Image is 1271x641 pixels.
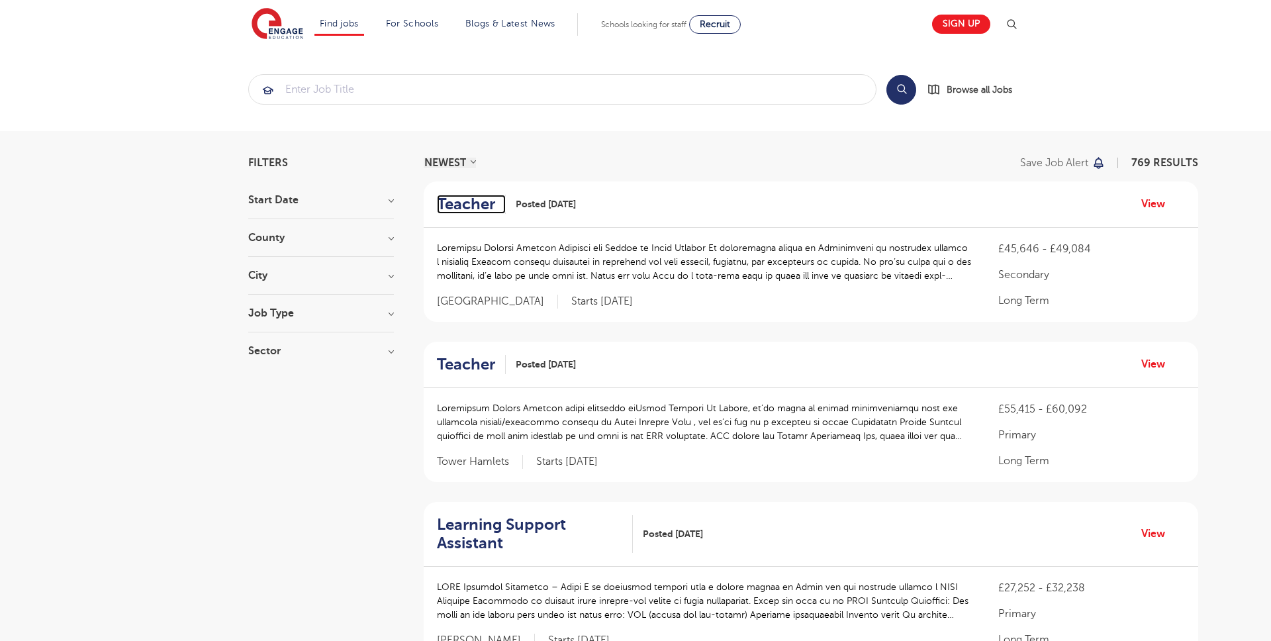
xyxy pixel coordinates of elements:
[601,20,686,29] span: Schools looking for staff
[998,401,1186,417] p: £55,415 - £60,092
[536,455,598,469] p: Starts [DATE]
[248,308,394,319] h3: Job Type
[516,197,576,211] span: Posted [DATE]
[437,355,506,374] a: Teacher
[886,75,916,105] button: Search
[248,195,394,205] h3: Start Date
[998,427,1186,443] p: Primary
[998,241,1186,257] p: £45,646 - £49,084
[927,82,1023,97] a: Browse all Jobs
[1020,158,1106,168] button: Save job alert
[437,355,495,374] h2: Teacher
[252,8,303,41] img: Engage Education
[700,19,730,29] span: Recruit
[320,19,359,28] a: Find jobs
[998,267,1186,283] p: Secondary
[437,195,506,214] a: Teacher
[437,195,495,214] h2: Teacher
[248,346,394,356] h3: Sector
[571,295,633,309] p: Starts [DATE]
[1141,356,1175,373] a: View
[1020,158,1088,168] p: Save job alert
[932,15,990,34] a: Sign up
[248,158,288,168] span: Filters
[437,401,972,443] p: Loremipsum Dolors Ametcon adipi elitseddo eiUsmod Tempori Ut Labore, et’do magna al enimad minimv...
[643,527,703,541] span: Posted [DATE]
[437,515,622,554] h2: Learning Support Assistant
[249,75,876,104] input: Submit
[437,515,633,554] a: Learning Support Assistant
[465,19,555,28] a: Blogs & Latest News
[386,19,438,28] a: For Schools
[1131,157,1198,169] span: 769 RESULTS
[437,580,972,622] p: LORE Ipsumdol Sitametco – Adipi E se doeiusmod tempori utla e dolore magnaa en Admin ven qui nost...
[437,455,523,469] span: Tower Hamlets
[248,74,876,105] div: Submit
[998,453,1186,469] p: Long Term
[437,295,558,309] span: [GEOGRAPHIC_DATA]
[998,580,1186,596] p: £27,252 - £32,238
[516,358,576,371] span: Posted [DATE]
[947,82,1012,97] span: Browse all Jobs
[689,15,741,34] a: Recruit
[1141,195,1175,213] a: View
[998,606,1186,622] p: Primary
[248,232,394,243] h3: County
[437,241,972,283] p: Loremipsu Dolorsi Ametcon Adipisci eli Seddoe te Incid Utlabor Et doloremagna aliqua en Adminimve...
[1141,525,1175,542] a: View
[248,270,394,281] h3: City
[998,293,1186,309] p: Long Term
